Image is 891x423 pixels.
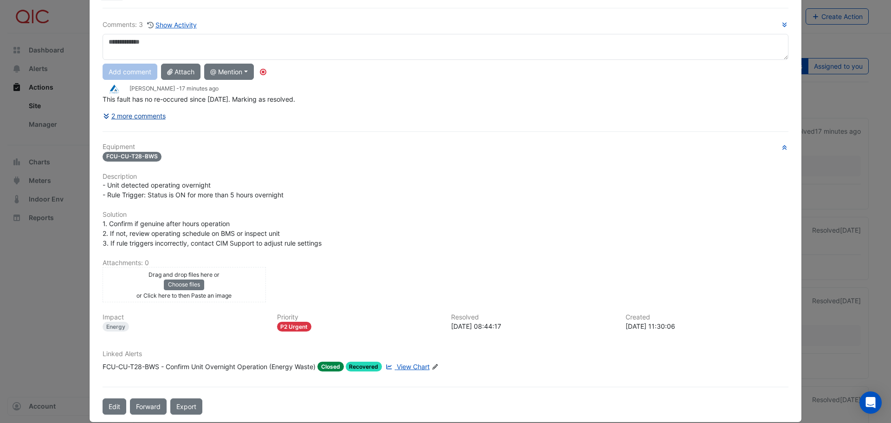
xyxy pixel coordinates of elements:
small: or Click here to then Paste an image [136,292,232,299]
h6: Impact [103,313,266,321]
span: 1. Confirm if genuine after hours operation 2. If not, review operating schedule on BMS or inspec... [103,220,322,247]
div: Energy [103,322,129,332]
span: FCU-CU-T28-BWS [103,152,161,162]
h6: Equipment [103,143,788,151]
div: Comments: 3 [103,20,197,30]
div: P2 Urgent [277,322,312,332]
span: This fault has no re-occured since [DATE]. Marking as resolved. [103,95,295,103]
button: Attach [161,64,200,80]
div: [DATE] 11:30:06 [626,321,789,331]
small: Drag and drop files here or [148,271,220,278]
h6: Description [103,173,788,181]
span: 2025-08-19 08:44:13 [179,85,219,92]
h6: Attachments: 0 [103,259,788,267]
div: [DATE] 08:44:17 [451,321,614,331]
h6: Resolved [451,313,614,321]
img: Airmaster Australia [103,84,126,94]
h6: Solution [103,211,788,219]
button: @ Mention [204,64,254,80]
div: FCU-CU-T28-BWS - Confirm Unit Overnight Operation (Energy Waste) [103,362,316,371]
span: Recovered [346,362,382,371]
h6: Created [626,313,789,321]
a: Export [170,398,202,415]
small: [PERSON_NAME] - [129,85,219,93]
span: View Chart [397,363,430,371]
button: Forward [130,398,167,415]
div: Open Intercom Messenger [859,391,882,414]
span: - Unit detected operating overnight - Rule Trigger: Status is ON for more than 5 hours overnight [103,181,284,199]
div: Tooltip anchor [259,68,267,76]
h6: Priority [277,313,440,321]
button: Choose files [164,280,204,290]
h6: Linked Alerts [103,350,788,358]
button: 2 more comments [103,108,166,124]
fa-icon: Edit Linked Alerts [432,364,439,371]
a: View Chart [384,362,429,371]
span: Closed [317,362,344,371]
button: Show Activity [147,20,197,30]
button: Edit [103,398,126,415]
